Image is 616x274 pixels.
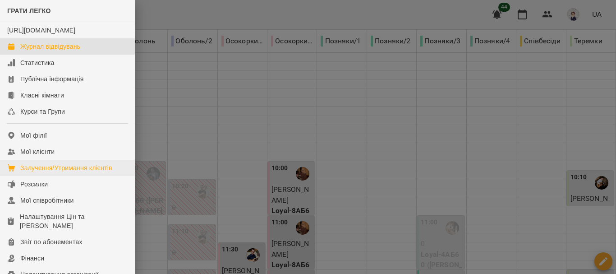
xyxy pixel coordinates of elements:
[20,180,48,189] div: Розсилки
[20,131,47,140] div: Мої філії
[20,147,55,156] div: Мої клієнти
[20,212,128,230] div: Налаштування Цін та [PERSON_NAME]
[7,7,51,14] span: ГРАТИ ЛЕГКО
[7,27,75,34] a: [URL][DOMAIN_NAME]
[20,163,112,172] div: Залучення/Утримання клієнтів
[20,107,65,116] div: Курси та Групи
[20,237,83,246] div: Звіт по абонементах
[20,42,80,51] div: Журнал відвідувань
[20,254,44,263] div: Фінанси
[20,196,74,205] div: Мої співробітники
[20,91,64,100] div: Класні кімнати
[20,58,55,67] div: Статистика
[20,74,83,84] div: Публічна інформація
